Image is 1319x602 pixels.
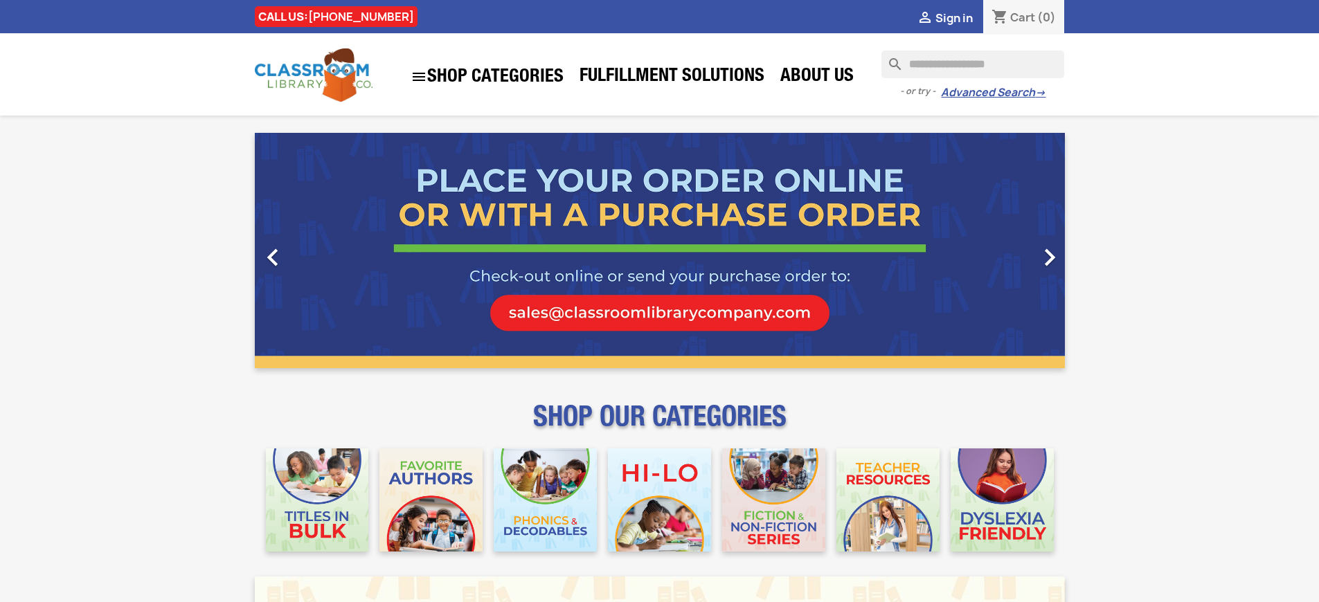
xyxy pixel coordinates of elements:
img: CLC_Dyslexia_Mobile.jpg [951,448,1054,551]
a:  Sign in [917,10,973,26]
input: Search [881,51,1064,78]
i: shopping_cart [992,10,1008,26]
a: Fulfillment Solutions [573,64,771,91]
span: → [1035,86,1046,100]
img: Classroom Library Company [255,48,373,102]
img: CLC_HiLo_Mobile.jpg [608,448,711,551]
img: CLC_Fiction_Nonfiction_Mobile.jpg [722,448,825,551]
a: About Us [773,64,861,91]
span: - or try - [900,84,941,98]
a: SHOP CATEGORIES [404,62,571,92]
a: [PHONE_NUMBER] [308,9,414,24]
i: search [881,51,898,67]
img: CLC_Teacher_Resources_Mobile.jpg [836,448,940,551]
p: SHOP OUR CATEGORIES [255,412,1065,437]
span: Sign in [935,10,973,26]
i:  [411,69,427,85]
i:  [917,10,933,27]
img: CLC_Phonics_And_Decodables_Mobile.jpg [494,448,597,551]
a: Advanced Search→ [941,86,1046,100]
img: CLC_Favorite_Authors_Mobile.jpg [379,448,483,551]
ul: Carousel container [255,133,1065,368]
div: CALL US: [255,6,418,27]
i:  [255,240,290,275]
a: Next [943,133,1065,368]
span: Cart [1010,10,1035,25]
i:  [1032,240,1067,275]
a: Previous [255,133,377,368]
span: (0) [1037,10,1056,25]
img: CLC_Bulk_Mobile.jpg [266,448,369,551]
